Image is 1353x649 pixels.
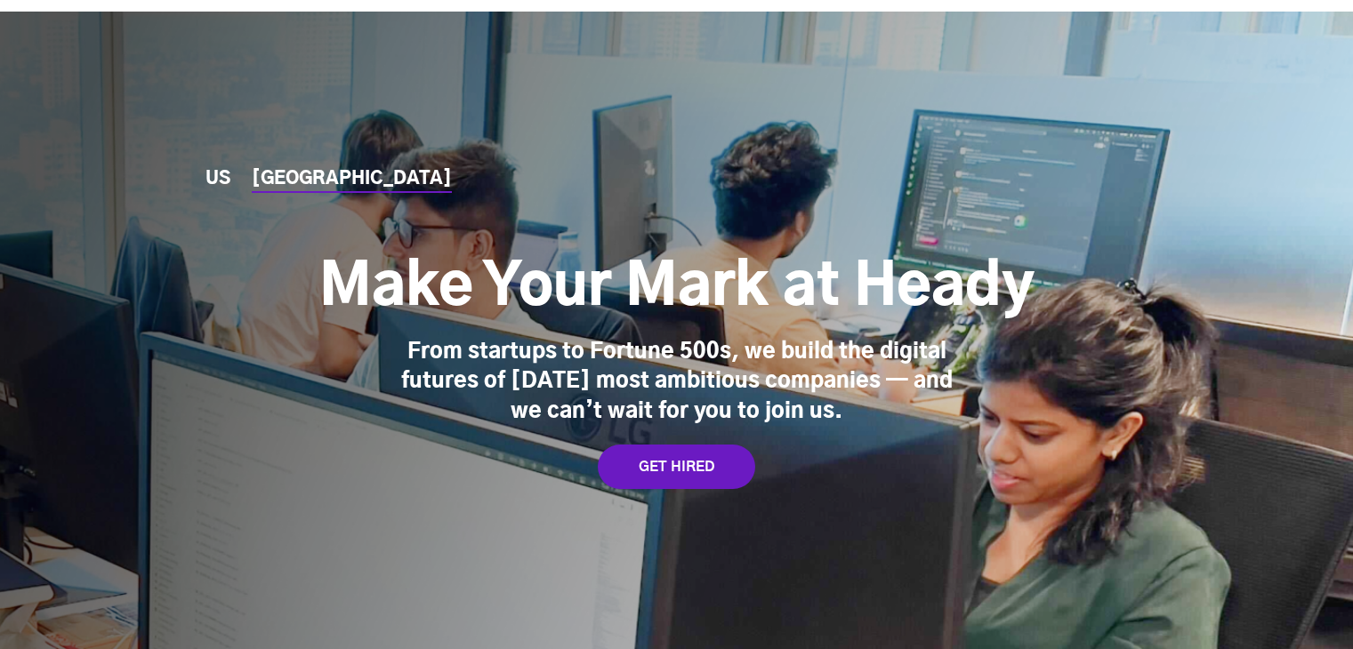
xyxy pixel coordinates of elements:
a: US [205,170,230,188]
a: GET HIRED [598,445,755,489]
h1: Make Your Mark at Heady [319,252,1035,324]
a: [GEOGRAPHIC_DATA] [252,170,452,188]
div: From startups to Fortune 500s, we build the digital futures of [DATE] most ambitious companies — ... [401,338,953,428]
